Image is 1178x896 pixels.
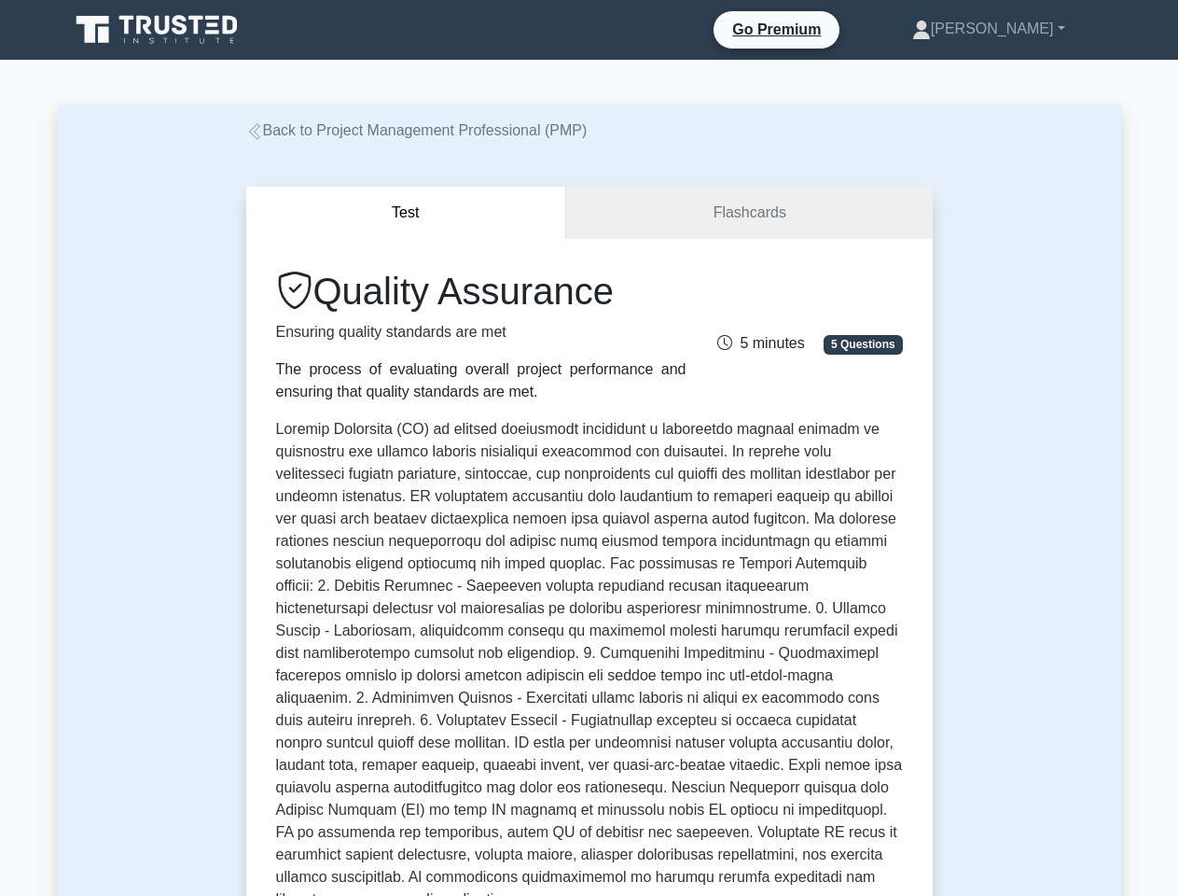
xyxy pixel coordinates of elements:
a: [PERSON_NAME] [867,10,1110,48]
span: 5 minutes [717,335,804,351]
p: Ensuring quality standards are met [276,321,686,343]
a: Flashcards [566,187,932,240]
a: Back to Project Management Professional (PMP) [246,122,588,138]
span: 5 Questions [824,335,902,354]
h1: Quality Assurance [276,269,686,314]
a: Go Premium [721,18,832,41]
div: The process of evaluating overall project performance and ensuring that quality standards are met. [276,358,686,403]
button: Test [246,187,567,240]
